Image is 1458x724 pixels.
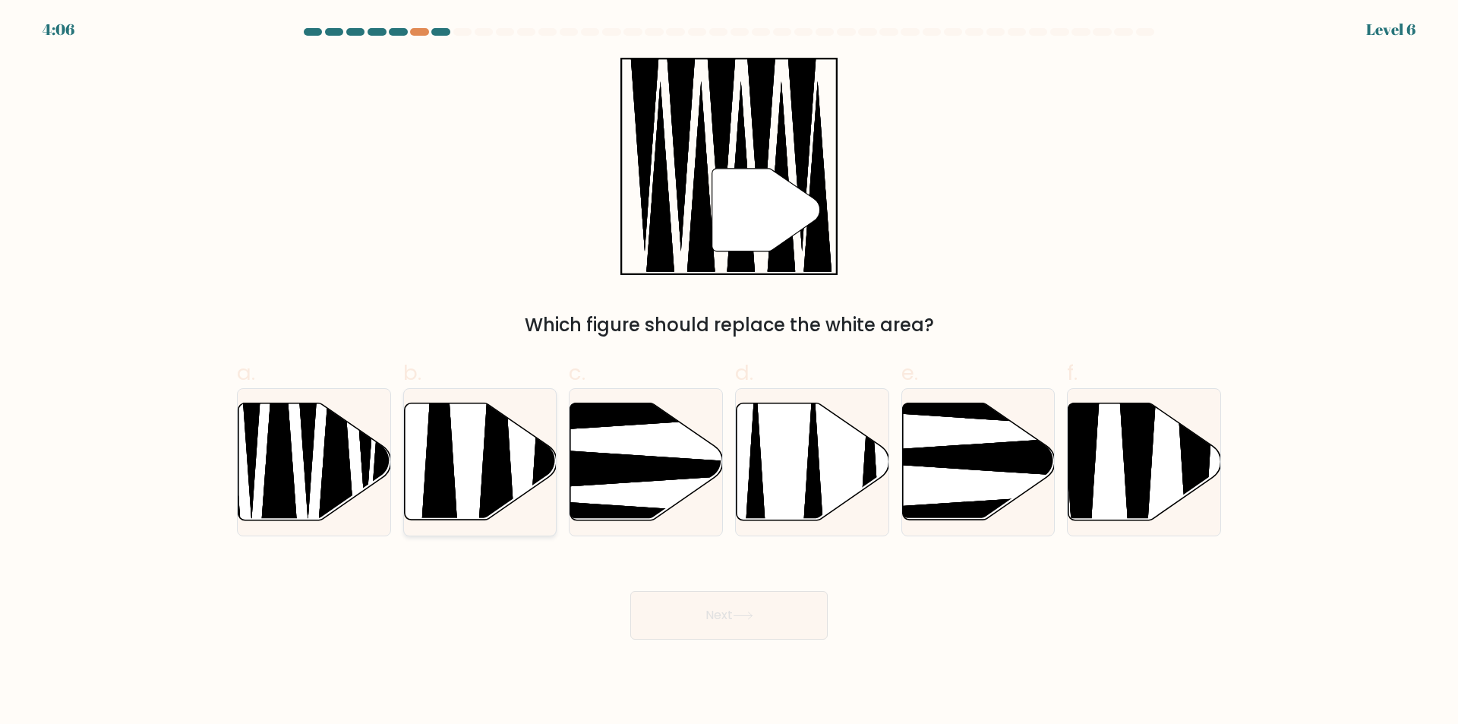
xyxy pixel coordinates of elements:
div: 4:06 [43,18,74,41]
span: a. [237,358,255,387]
span: f. [1067,358,1078,387]
span: c. [569,358,585,387]
button: Next [630,591,828,640]
div: Which figure should replace the white area? [246,311,1212,339]
span: b. [403,358,421,387]
g: " [712,169,820,251]
span: d. [735,358,753,387]
span: e. [901,358,918,387]
div: Level 6 [1366,18,1415,41]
